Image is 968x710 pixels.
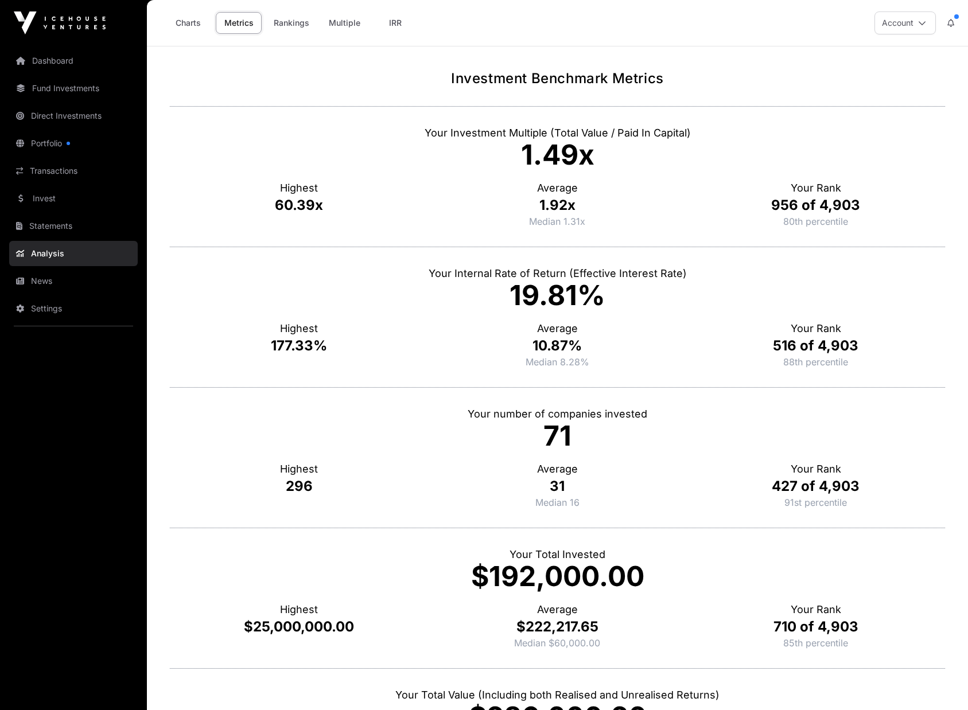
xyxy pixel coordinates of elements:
[170,69,945,88] h1: Investment Benchmark Metrics
[9,186,138,211] a: Invest
[911,655,968,710] iframe: To enrich screen reader interactions, please activate Accessibility in Grammarly extension settings
[170,321,428,337] p: Highest
[783,214,848,228] p: Percentage of investors below this ranking.
[170,180,428,196] p: Highest
[170,337,428,355] p: 177.33%
[874,11,936,34] button: Account
[170,461,428,477] p: Highest
[428,196,686,214] p: 1.92x
[428,321,686,337] p: Average
[687,321,945,337] p: Your Rank
[9,158,138,184] a: Transactions
[783,355,848,369] p: Percentage of investors below this ranking.
[687,196,945,214] p: 956 of 4,903
[428,214,686,228] p: Median 1.31x
[170,406,945,422] p: Your number of companies invested
[687,461,945,477] p: Your Rank
[428,461,686,477] p: Average
[170,422,945,450] p: 71
[165,12,211,34] a: Charts
[372,12,418,34] a: IRR
[170,547,945,563] p: Your Total Invested
[911,655,968,710] div: Chat Widget
[9,268,138,294] a: News
[216,12,262,34] a: Metrics
[783,636,848,650] p: Percentage of investors below this ranking.
[428,618,686,636] p: $222,217.65
[170,687,945,703] p: Your Total Value (Including both Realised and Unrealised Returns)
[14,11,106,34] img: Icehouse Ventures Logo
[170,266,945,282] p: Your Internal Rate of Return (Effective Interest Rate)
[428,602,686,618] p: Average
[687,477,945,496] p: 427 of 4,903
[9,103,138,128] a: Direct Investments
[321,12,368,34] a: Multiple
[428,477,686,496] p: 31
[428,180,686,196] p: Average
[170,563,945,590] p: $192,000.00
[9,76,138,101] a: Fund Investments
[170,602,428,618] p: Highest
[687,180,945,196] p: Your Rank
[9,131,138,156] a: Portfolio
[428,337,686,355] p: 10.87%
[170,282,945,309] p: 19.81%
[9,296,138,321] a: Settings
[428,636,686,650] p: Median $60,000.00
[170,125,945,141] p: Your Investment Multiple (Total Value / Paid In Capital)
[170,618,428,636] p: $25,000,000.00
[9,48,138,73] a: Dashboard
[784,496,847,509] p: Percentage of investors below this ranking.
[428,355,686,369] p: Median 8.28%
[9,213,138,239] a: Statements
[428,496,686,509] p: Median 16
[687,337,945,355] p: 516 of 4,903
[170,196,428,214] p: 60.39x
[687,618,945,636] p: 710 of 4,903
[170,477,428,496] p: 296
[266,12,317,34] a: Rankings
[170,141,945,169] p: 1.49x
[687,602,945,618] p: Your Rank
[9,241,138,266] a: Analysis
